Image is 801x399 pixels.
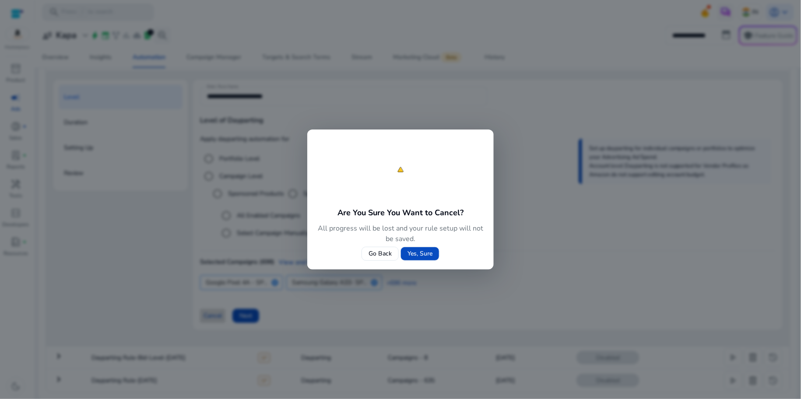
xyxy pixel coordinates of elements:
h4: All progress will be lost and your rule setup will not be saved. [318,223,483,244]
h2: Are You Sure You Want to Cancel? [318,206,483,219]
button: Yes, Sure [400,247,439,261]
span: Go Back [369,249,392,258]
button: Go Back [362,247,399,261]
span: Yes, Sure [408,249,432,258]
